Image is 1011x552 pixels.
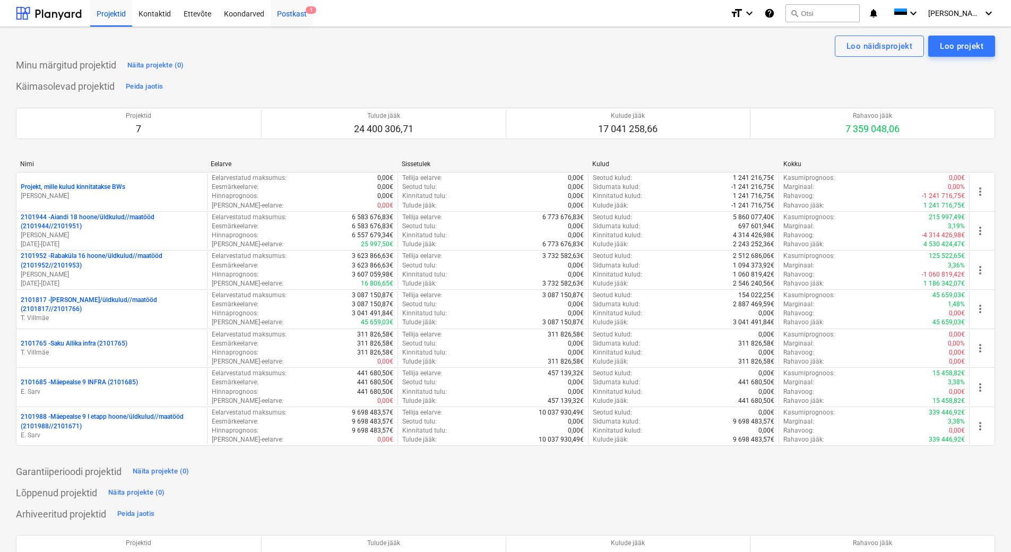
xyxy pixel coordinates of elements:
[907,7,920,20] i: keyboard_arrow_down
[21,296,203,314] p: 2101817 - [PERSON_NAME]/üldkulud//maatööd (2101817//2101766)
[783,279,824,288] p: Rahavoo jääk :
[352,291,393,300] p: 3 087 150,87€
[539,435,584,444] p: 10 037 930,49€
[212,387,258,396] p: Hinnaprognoos :
[783,270,814,279] p: Rahavoog :
[352,426,393,435] p: 9 698 483,57€
[402,318,437,327] p: Tulude jääk :
[21,296,203,323] div: 2101817 -[PERSON_NAME]/üldkulud//maatööd (2101817//2101766)T. Villmäe
[733,261,774,270] p: 1 094 373,92€
[593,318,628,327] p: Kulude jääk :
[758,330,774,339] p: 0,00€
[948,339,965,348] p: 0,00%
[783,357,824,366] p: Rahavoo jääk :
[929,408,965,417] p: 339 446,92€
[733,231,774,240] p: 4 314 426,98€
[402,309,447,318] p: Kinnitatud tulu :
[923,240,965,249] p: 4 530 424,47€
[133,465,189,478] div: Näita projekte (0)
[783,213,835,222] p: Kasumiprognoos :
[783,348,814,357] p: Rahavoog :
[733,174,774,183] p: 1 241 216,75€
[212,201,283,210] p: [PERSON_NAME]-eelarve :
[20,160,202,168] div: Nimi
[377,357,393,366] p: 0,00€
[568,222,584,231] p: 0,00€
[542,252,584,261] p: 3 732 582,63€
[212,174,287,183] p: Eelarvestatud maksumus :
[212,339,258,348] p: Eesmärkeelarve :
[923,201,965,210] p: 1 241 716,75€
[568,417,584,426] p: 0,00€
[593,222,640,231] p: Sidumata kulud :
[783,174,835,183] p: Kasumiprognoos :
[377,192,393,201] p: 0,00€
[922,231,965,240] p: -4 314 426,98€
[783,408,835,417] p: Kasumiprognoos :
[593,426,642,435] p: Kinnitatud kulud :
[212,300,258,309] p: Eesmärkeelarve :
[357,330,393,339] p: 311 826,58€
[108,487,165,499] div: Näita projekte (0)
[212,240,283,249] p: [PERSON_NAME]-eelarve :
[593,408,632,417] p: Seotud kulud :
[361,318,393,327] p: 45 659,03€
[377,183,393,192] p: 0,00€
[783,261,814,270] p: Marginaal :
[212,270,258,279] p: Hinnaprognoos :
[743,7,756,20] i: keyboard_arrow_down
[402,417,437,426] p: Seotud tulu :
[130,463,192,480] button: Näita projekte (0)
[783,435,824,444] p: Rahavoo jääk :
[974,381,987,394] span: more_vert
[21,213,203,249] div: 2101944 -Aiandi 18 hoone/üldkulud//maatööd (2101944//2101951)[PERSON_NAME][DATE]-[DATE]
[593,309,642,318] p: Kinnitatud kulud :
[593,252,632,261] p: Seotud kulud :
[733,252,774,261] p: 2 512 686,06€
[402,270,447,279] p: Kinnitatud tulu :
[949,348,965,357] p: 0,00€
[758,309,774,318] p: 0,00€
[733,279,774,288] p: 2 546 240,56€
[21,252,203,288] div: 2101952 -Rabaküla 16 hoone/üldkulud//maatööd (2101952//2101953)[PERSON_NAME][DATE]-[DATE]
[948,300,965,309] p: 1,48%
[212,330,287,339] p: Eelarvestatud maksumus :
[783,231,814,240] p: Rahavoog :
[21,279,203,288] p: [DATE] - [DATE]
[783,309,814,318] p: Rahavoog :
[738,222,774,231] p: 697 601,94€
[402,160,584,168] div: Sissetulek
[21,339,203,357] div: 2101765 -Saku Allika infra (2101765)T. Villmäe
[352,252,393,261] p: 3 623 866,63€
[846,39,912,53] div: Loo näidisprojekt
[593,300,640,309] p: Sidumata kulud :
[783,369,835,378] p: Kasumiprognoos :
[593,378,640,387] p: Sidumata kulud :
[922,270,965,279] p: -1 060 819,42€
[212,408,287,417] p: Eelarvestatud maksumus :
[593,213,632,222] p: Seotud kulud :
[568,192,584,201] p: 0,00€
[402,426,447,435] p: Kinnitatud tulu :
[352,417,393,426] p: 9 698 483,57€
[568,339,584,348] p: 0,00€
[402,435,437,444] p: Tulude jääk :
[733,240,774,249] p: 2 243 252,36€
[929,435,965,444] p: 339 446,92€
[21,378,203,396] div: 2101685 -Mäepealse 9 INFRA (2101685)E. Sarv
[212,222,258,231] p: Eesmärkeelarve :
[568,183,584,192] p: 0,00€
[212,231,258,240] p: Hinnaprognoos :
[764,7,775,20] i: Abikeskus
[117,508,154,520] div: Peida jaotis
[932,291,965,300] p: 45 659,03€
[352,231,393,240] p: 6 557 679,34€
[922,192,965,201] p: -1 241 716,75€
[21,314,203,323] p: T. Villmäe
[127,59,184,72] div: Näita projekte (0)
[212,357,283,366] p: [PERSON_NAME]-eelarve :
[106,484,168,501] button: Näita projekte (0)
[733,300,774,309] p: 2 887 469,59€
[949,387,965,396] p: 0,00€
[592,160,774,168] div: Kulud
